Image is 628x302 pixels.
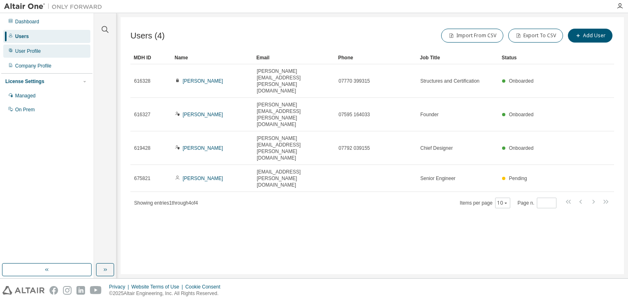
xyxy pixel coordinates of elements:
[568,29,612,43] button: Add User
[134,175,150,182] span: 675821
[183,78,223,84] a: [PERSON_NAME]
[460,198,510,208] span: Items per page
[420,111,439,118] span: Founder
[131,284,185,290] div: Website Terms of Use
[509,78,534,84] span: Onboarded
[420,78,480,84] span: Structures and Certification
[257,101,331,128] span: [PERSON_NAME][EMAIL_ADDRESS][PERSON_NAME][DOMAIN_NAME]
[339,78,370,84] span: 07770 399315
[2,286,45,295] img: altair_logo.svg
[185,284,225,290] div: Cookie Consent
[420,175,455,182] span: Senior Engineer
[518,198,556,208] span: Page n.
[497,200,508,206] button: 10
[339,145,370,151] span: 07792 039155
[508,29,563,43] button: Export To CSV
[338,51,413,64] div: Phone
[257,169,331,188] span: [EMAIL_ADDRESS][PERSON_NAME][DOMAIN_NAME]
[183,145,223,151] a: [PERSON_NAME]
[509,112,534,117] span: Onboarded
[4,2,106,11] img: Altair One
[109,284,131,290] div: Privacy
[76,286,85,295] img: linkedin.svg
[134,51,168,64] div: MDH ID
[134,78,150,84] span: 616328
[420,51,495,64] div: Job Title
[175,51,250,64] div: Name
[441,29,503,43] button: Import From CSV
[15,106,35,113] div: On Prem
[502,51,572,64] div: Status
[183,112,223,117] a: [PERSON_NAME]
[15,18,39,25] div: Dashboard
[15,48,41,54] div: User Profile
[257,68,331,94] span: [PERSON_NAME][EMAIL_ADDRESS][PERSON_NAME][DOMAIN_NAME]
[509,145,534,151] span: Onboarded
[509,176,527,181] span: Pending
[5,78,44,85] div: License Settings
[134,145,150,151] span: 619428
[257,135,331,161] span: [PERSON_NAME][EMAIL_ADDRESS][PERSON_NAME][DOMAIN_NAME]
[183,176,223,181] a: [PERSON_NAME]
[15,33,29,40] div: Users
[134,111,150,118] span: 616327
[49,286,58,295] img: facebook.svg
[256,51,332,64] div: Email
[15,63,52,69] div: Company Profile
[15,92,36,99] div: Managed
[420,145,453,151] span: Chief Designer
[109,290,225,297] p: © 2025 Altair Engineering, Inc. All Rights Reserved.
[90,286,102,295] img: youtube.svg
[130,31,165,41] span: Users (4)
[134,200,198,206] span: Showing entries 1 through 4 of 4
[63,286,72,295] img: instagram.svg
[339,111,370,118] span: 07595 164033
